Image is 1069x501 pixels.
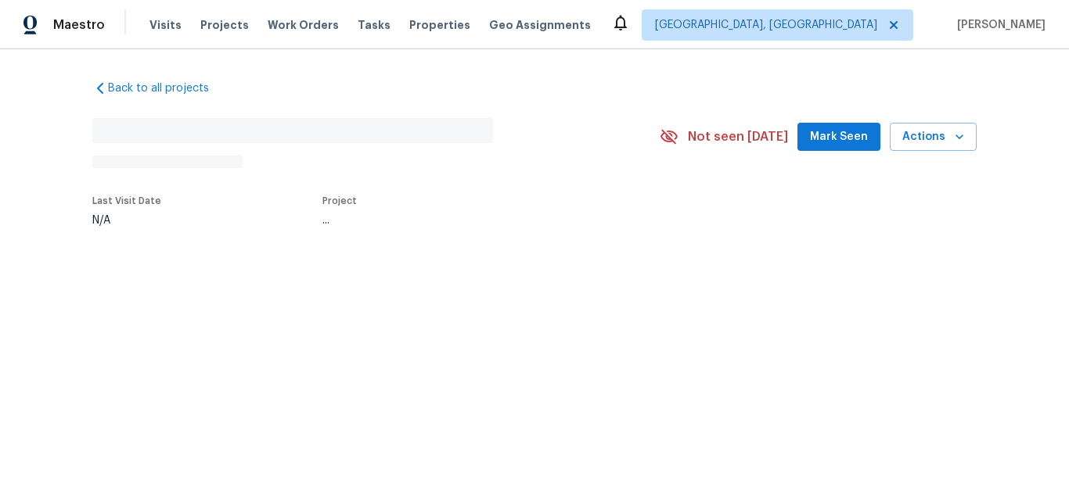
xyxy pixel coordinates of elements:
span: Properties [409,17,470,33]
button: Actions [890,123,977,152]
span: Work Orders [268,17,339,33]
div: N/A [92,215,161,226]
span: [PERSON_NAME] [951,17,1046,33]
span: Actions [902,127,964,147]
span: Projects [200,17,249,33]
button: Mark Seen [797,123,880,152]
span: Maestro [53,17,105,33]
span: Tasks [358,20,391,30]
span: [GEOGRAPHIC_DATA], [GEOGRAPHIC_DATA] [655,17,877,33]
div: ... [322,215,623,226]
a: Back to all projects [92,81,243,96]
span: Visits [149,17,182,33]
span: Mark Seen [810,127,868,147]
span: Geo Assignments [489,17,591,33]
span: Last Visit Date [92,196,161,206]
span: Project [322,196,357,206]
span: Not seen [DATE] [688,129,788,145]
